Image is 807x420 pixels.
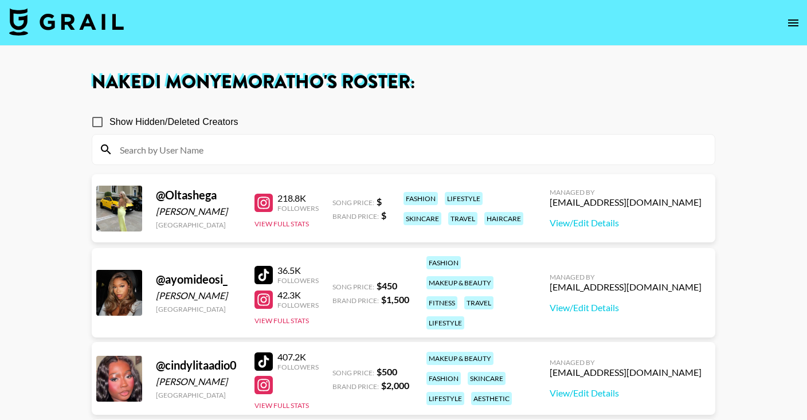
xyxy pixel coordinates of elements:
div: [PERSON_NAME] [156,290,241,301]
span: Brand Price: [332,212,379,221]
span: Song Price: [332,368,374,377]
div: aesthetic [471,392,512,405]
div: [EMAIL_ADDRESS][DOMAIN_NAME] [550,281,702,293]
div: [GEOGRAPHIC_DATA] [156,391,241,399]
strong: $ 500 [377,366,397,377]
div: @ cindylitaadio0 [156,358,241,372]
button: View Full Stats [254,219,309,228]
button: View Full Stats [254,401,309,410]
div: Followers [277,204,319,213]
a: View/Edit Details [550,387,702,399]
div: fashion [403,192,438,205]
div: Followers [277,276,319,285]
div: makeup & beauty [426,276,493,289]
div: [GEOGRAPHIC_DATA] [156,221,241,229]
div: Followers [277,301,319,309]
div: lifestyle [426,392,464,405]
div: haircare [484,212,523,225]
div: fitness [426,296,457,309]
button: View Full Stats [254,316,309,325]
div: travel [464,296,493,309]
div: Managed By [550,358,702,367]
strong: $ 1,500 [381,294,409,305]
span: Brand Price: [332,382,379,391]
div: fashion [426,372,461,385]
div: skincare [403,212,441,225]
strong: $ 450 [377,280,397,291]
div: skincare [468,372,506,385]
div: @ Oltashega [156,188,241,202]
button: open drawer [782,11,805,34]
div: Managed By [550,188,702,197]
div: [EMAIL_ADDRESS][DOMAIN_NAME] [550,197,702,208]
div: lifestyle [445,192,483,205]
div: travel [448,212,477,225]
div: makeup & beauty [426,352,493,365]
div: @ ayomideosi_ [156,272,241,286]
a: View/Edit Details [550,217,702,229]
div: [PERSON_NAME] [156,206,241,217]
input: Search by User Name [113,140,708,159]
div: fashion [426,256,461,269]
div: 407.2K [277,351,319,363]
div: [PERSON_NAME] [156,376,241,387]
h1: Nakedi Monyemoratho 's Roster: [92,73,715,92]
div: lifestyle [426,316,464,329]
div: 36.5K [277,265,319,276]
div: Followers [277,363,319,371]
strong: $ [381,210,386,221]
span: Brand Price: [332,296,379,305]
div: 42.3K [277,289,319,301]
div: [GEOGRAPHIC_DATA] [156,305,241,313]
img: Grail Talent [9,8,124,36]
strong: $ [377,196,382,207]
span: Song Price: [332,282,374,291]
div: 218.8K [277,193,319,204]
div: Managed By [550,273,702,281]
div: [EMAIL_ADDRESS][DOMAIN_NAME] [550,367,702,378]
span: Song Price: [332,198,374,207]
span: Show Hidden/Deleted Creators [109,115,238,129]
strong: $ 2,000 [381,380,409,391]
a: View/Edit Details [550,302,702,313]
